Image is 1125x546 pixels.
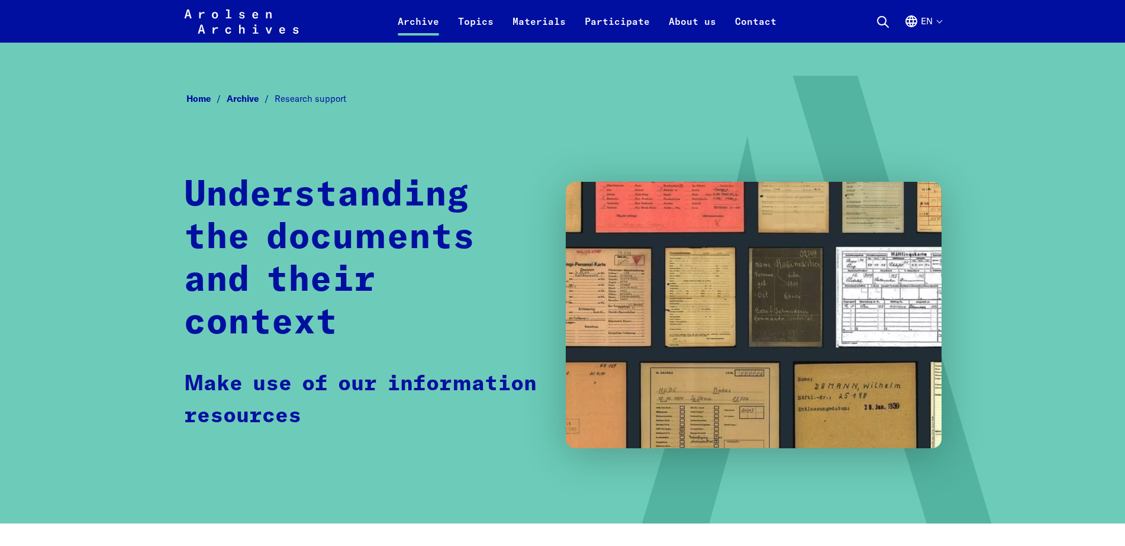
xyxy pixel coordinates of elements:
[388,7,786,36] nav: Primary
[503,14,575,43] a: Materials
[184,90,942,108] nav: Breadcrumb
[659,14,726,43] a: About us
[186,93,227,104] a: Home
[575,14,659,43] a: Participate
[184,368,542,432] p: Make use of our information resources
[904,14,942,43] button: English, language selection
[449,14,503,43] a: Topics
[726,14,786,43] a: Contact
[227,93,275,104] a: Archive
[388,14,449,43] a: Archive
[184,174,542,345] h1: Understanding the documents and their context
[275,93,346,104] span: Research support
